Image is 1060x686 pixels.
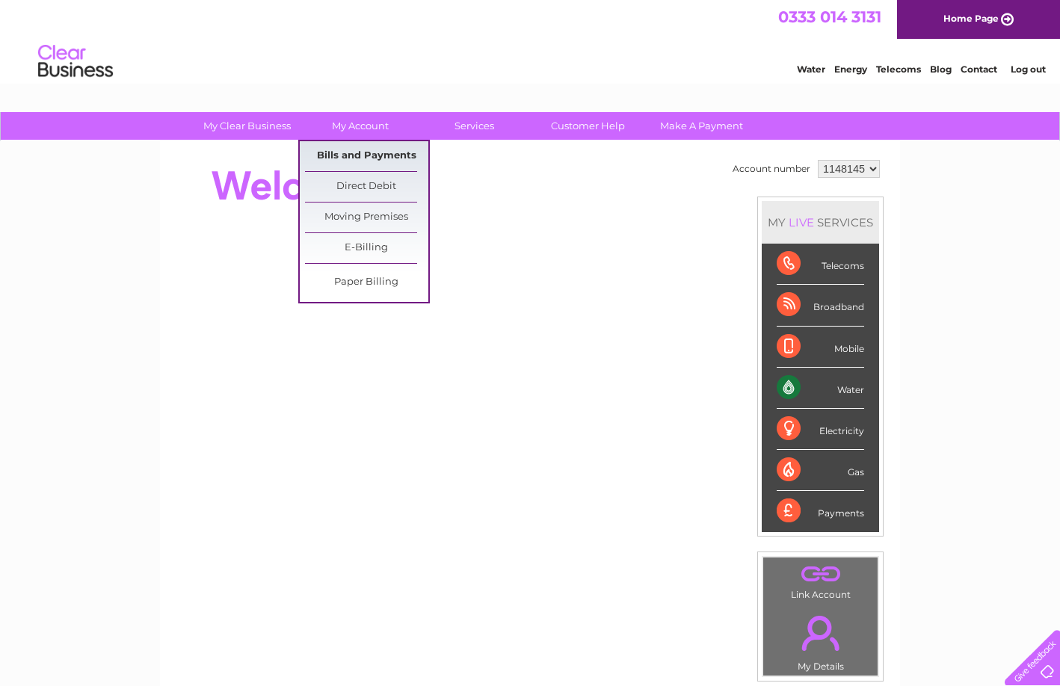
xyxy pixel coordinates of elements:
a: . [767,607,874,659]
a: . [767,561,874,587]
div: Mobile [777,327,864,368]
td: Account number [729,156,814,182]
div: Broadband [777,285,864,326]
a: Blog [930,64,952,75]
a: Moving Premises [305,203,428,232]
div: Payments [777,491,864,531]
a: 0333 014 3131 [778,7,881,26]
a: Direct Debit [305,172,428,202]
a: E-Billing [305,233,428,263]
a: My Account [299,112,422,140]
a: Customer Help [526,112,650,140]
div: LIVE [786,215,817,229]
td: My Details [762,603,878,676]
div: MY SERVICES [762,201,879,244]
div: Telecoms [777,244,864,285]
a: Log out [1011,64,1046,75]
a: Make A Payment [640,112,763,140]
div: Electricity [777,409,864,450]
a: Services [413,112,536,140]
a: Contact [961,64,997,75]
div: Water [777,368,864,409]
a: Telecoms [876,64,921,75]
div: Clear Business is a trading name of Verastar Limited (registered in [GEOGRAPHIC_DATA] No. 3667643... [178,8,884,72]
img: logo.png [37,39,114,84]
td: Link Account [762,557,878,604]
a: My Clear Business [185,112,309,140]
a: Energy [834,64,867,75]
a: Paper Billing [305,268,428,297]
a: Water [797,64,825,75]
div: Gas [777,450,864,491]
a: Bills and Payments [305,141,428,171]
